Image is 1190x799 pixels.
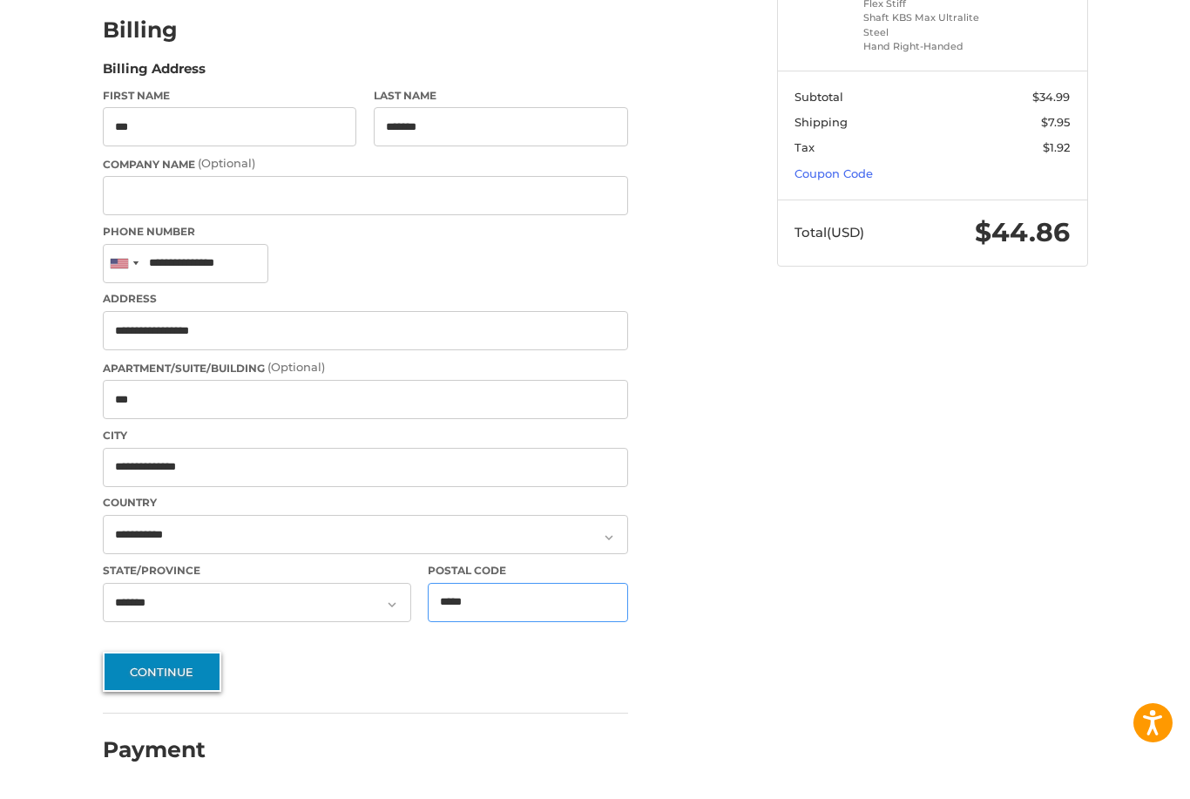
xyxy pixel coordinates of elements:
label: Postal Code [428,567,628,583]
div: United States: +1 [104,249,144,287]
a: Coupon Code [794,171,873,185]
button: Continue [103,656,221,696]
h2: Billing [103,21,205,48]
label: State/Province [103,567,411,583]
small: (Optional) [198,160,255,174]
label: Phone Number [103,228,628,244]
li: Shaft KBS Max Ultralite Steel [863,15,997,44]
small: (Optional) [267,364,325,378]
span: Tax [794,145,815,159]
span: $7.95 [1041,119,1070,133]
span: Subtotal [794,94,843,108]
span: $1.92 [1043,145,1070,159]
legend: Billing Address [103,64,206,91]
h2: Payment [103,741,206,768]
span: Total (USD) [794,228,864,245]
span: $44.86 [975,220,1070,253]
iframe: Google Customer Reviews [1046,752,1190,799]
label: Country [103,499,628,515]
label: City [103,432,628,448]
label: First Name [103,92,357,108]
li: Hand Right-Handed [863,44,997,58]
label: Apartment/Suite/Building [103,363,628,381]
label: Address [103,295,628,311]
span: Shipping [794,119,848,133]
span: $34.99 [1032,94,1070,108]
label: Company Name [103,159,628,177]
label: Last Name [374,92,628,108]
li: Flex Stiff [863,1,997,16]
